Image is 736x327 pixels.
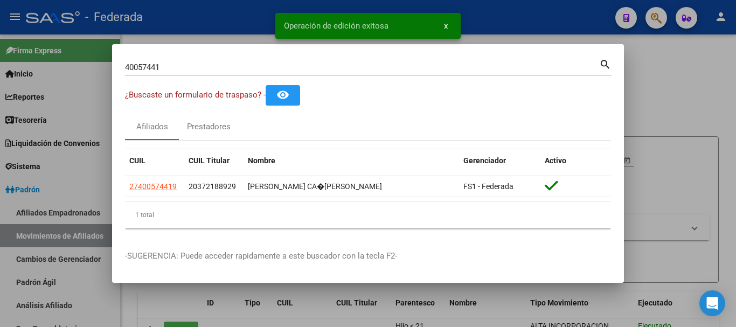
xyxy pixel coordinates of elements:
[125,250,611,262] p: -SUGERENCIA: Puede acceder rapidamente a este buscador con la tecla F2-
[125,90,266,100] span: ¿Buscaste un formulario de traspaso? -
[444,21,448,31] span: x
[244,149,459,172] datatable-header-cell: Nombre
[699,290,725,316] div: Open Intercom Messenger
[545,156,566,165] span: Activo
[540,149,611,172] datatable-header-cell: Activo
[459,149,540,172] datatable-header-cell: Gerenciador
[184,149,244,172] datatable-header-cell: CUIL Titular
[435,16,456,36] button: x
[276,88,289,101] mat-icon: remove_red_eye
[129,156,145,165] span: CUIL
[189,156,230,165] span: CUIL Titular
[187,121,231,133] div: Prestadores
[136,121,168,133] div: Afiliados
[125,149,184,172] datatable-header-cell: CUIL
[284,20,388,31] span: Operación de edición exitosa
[129,182,177,191] span: 27400574419
[248,180,455,193] div: [PERSON_NAME] CA�[PERSON_NAME]
[463,182,513,191] span: FS1 - Federada
[599,57,612,70] mat-icon: search
[463,156,506,165] span: Gerenciador
[189,182,236,191] span: 20372188929
[248,156,275,165] span: Nombre
[125,201,611,228] div: 1 total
